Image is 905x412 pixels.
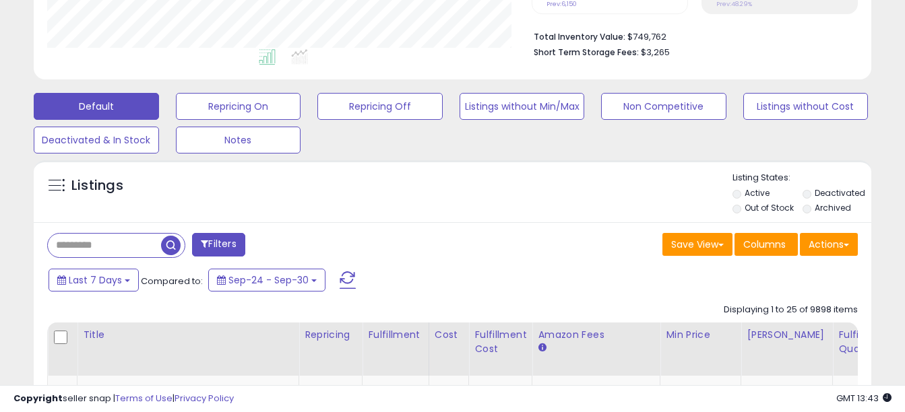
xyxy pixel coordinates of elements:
span: $3,265 [641,46,670,59]
button: Actions [800,233,858,256]
strong: Copyright [13,392,63,405]
div: Cost [435,328,464,342]
span: Compared to: [141,275,203,287]
span: Columns [743,238,786,251]
label: Archived [815,202,851,213]
label: Active [745,187,770,199]
button: Default [34,93,159,120]
span: 2025-10-8 13:43 GMT [836,392,892,405]
button: Deactivated & In Stock [34,127,159,153]
div: Fulfillable Quantity [838,328,885,356]
button: Repricing On [176,93,301,120]
div: Min Price [666,328,735,342]
span: Last 7 Days [69,273,122,287]
div: Fulfillment Cost [474,328,526,356]
span: Sep-24 - Sep-30 [228,273,309,287]
li: $749,762 [534,28,848,44]
div: Fulfillment [368,328,423,342]
button: Last 7 Days [49,269,139,291]
h5: Listings [71,176,123,195]
button: Non Competitive [601,93,726,120]
a: Privacy Policy [175,392,234,405]
div: Displaying 1 to 25 of 9898 items [724,304,858,316]
button: Repricing Off [317,93,443,120]
button: Listings without Min/Max [460,93,585,120]
button: Save View [662,233,732,256]
div: Title [83,328,293,342]
button: Notes [176,127,301,153]
b: Total Inventory Value: [534,31,625,42]
p: Listing States: [732,172,871,184]
div: Repricing [305,328,356,342]
button: Columns [735,233,798,256]
div: seller snap | | [13,392,234,405]
a: Terms of Use [115,392,173,405]
label: Deactivated [815,187,865,199]
button: Sep-24 - Sep-30 [208,269,325,291]
b: Short Term Storage Fees: [534,46,639,58]
div: Amazon Fees [538,328,654,342]
label: Out of Stock [745,202,794,213]
button: Filters [192,233,245,256]
div: [PERSON_NAME] [747,328,827,342]
button: Listings without Cost [743,93,869,120]
small: Amazon Fees. [538,342,546,354]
